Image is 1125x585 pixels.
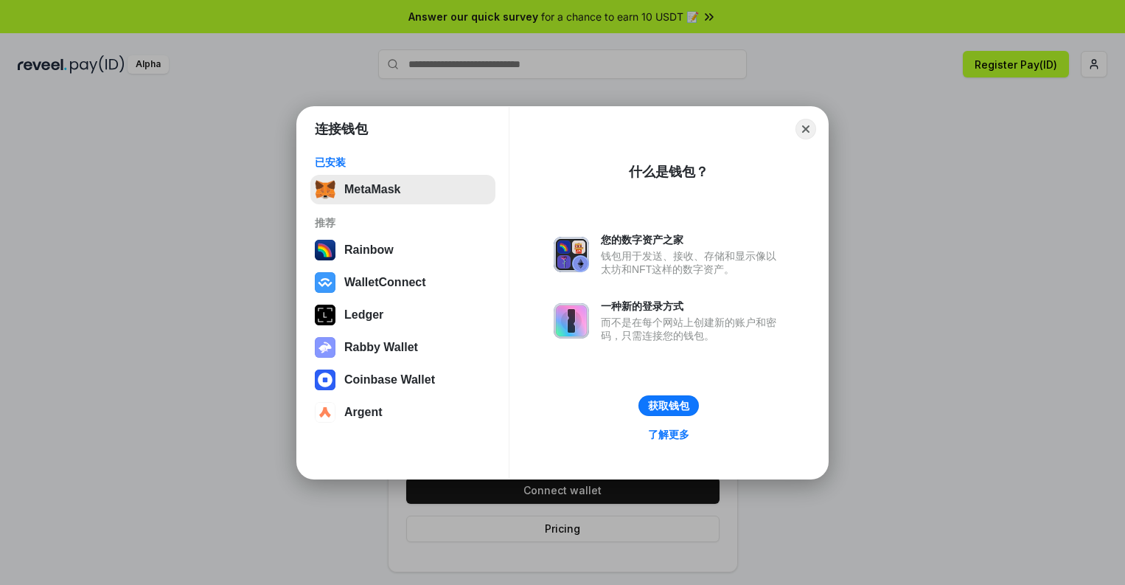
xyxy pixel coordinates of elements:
img: svg+xml,%3Csvg%20width%3D%2228%22%20height%3D%2228%22%20viewBox%3D%220%200%2028%2028%22%20fill%3D... [315,402,335,423]
div: Rainbow [344,243,394,257]
button: Argent [310,398,495,427]
div: 什么是钱包？ [629,163,708,181]
a: 了解更多 [639,425,698,444]
img: svg+xml,%3Csvg%20width%3D%2228%22%20height%3D%2228%22%20viewBox%3D%220%200%2028%2028%22%20fill%3D... [315,370,335,390]
h1: 连接钱包 [315,120,368,138]
img: svg+xml,%3Csvg%20xmlns%3D%22http%3A%2F%2Fwww.w3.org%2F2000%2Fsvg%22%20fill%3D%22none%22%20viewBox... [554,237,589,272]
button: 获取钱包 [638,395,699,416]
button: Ledger [310,300,495,330]
div: Coinbase Wallet [344,373,435,387]
div: 您的数字资产之家 [601,233,784,246]
div: 而不是在每个网站上创建新的账户和密码，只需连接您的钱包。 [601,316,784,342]
div: 获取钱包 [648,399,689,412]
button: Rabby Wallet [310,333,495,362]
button: Coinbase Wallet [310,365,495,395]
div: 已安装 [315,156,491,169]
div: 推荐 [315,216,491,229]
div: 一种新的登录方式 [601,300,784,313]
div: MetaMask [344,183,400,196]
div: 钱包用于发送、接收、存储和显示像以太坊和NFT这样的数字资产。 [601,249,784,276]
button: Rainbow [310,235,495,265]
button: Close [795,119,816,139]
img: svg+xml,%3Csvg%20xmlns%3D%22http%3A%2F%2Fwww.w3.org%2F2000%2Fsvg%22%20fill%3D%22none%22%20viewBox... [554,303,589,339]
div: Rabby Wallet [344,341,418,354]
img: svg+xml,%3Csvg%20xmlns%3D%22http%3A%2F%2Fwww.w3.org%2F2000%2Fsvg%22%20width%3D%2228%22%20height%3... [315,305,335,325]
div: WalletConnect [344,276,426,289]
button: WalletConnect [310,268,495,297]
img: svg+xml,%3Csvg%20width%3D%22120%22%20height%3D%22120%22%20viewBox%3D%220%200%20120%20120%22%20fil... [315,240,335,260]
img: svg+xml,%3Csvg%20width%3D%2228%22%20height%3D%2228%22%20viewBox%3D%220%200%2028%2028%22%20fill%3D... [315,272,335,293]
img: svg+xml,%3Csvg%20xmlns%3D%22http%3A%2F%2Fwww.w3.org%2F2000%2Fsvg%22%20fill%3D%22none%22%20viewBox... [315,337,335,358]
button: MetaMask [310,175,495,204]
div: Ledger [344,308,383,322]
div: 了解更多 [648,428,689,441]
img: svg+xml,%3Csvg%20fill%3D%22none%22%20height%3D%2233%22%20viewBox%3D%220%200%2035%2033%22%20width%... [315,179,335,200]
div: Argent [344,406,383,419]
